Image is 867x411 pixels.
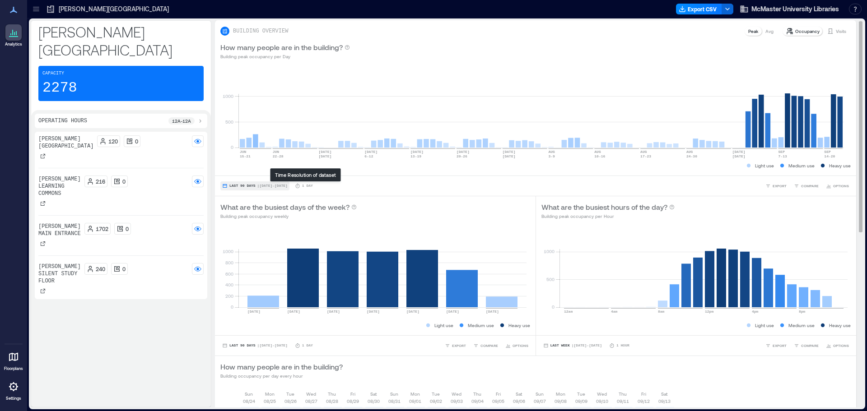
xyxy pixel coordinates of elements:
[243,397,255,405] p: 08/24
[108,138,118,145] p: 120
[350,390,355,397] p: Fri
[548,154,555,158] text: 3-9
[551,304,554,309] tspan: 0
[38,263,81,285] p: [PERSON_NAME] Silent Study Floor
[799,309,806,314] text: 8pm
[658,309,665,314] text: 8am
[225,260,233,265] tspan: 800
[513,343,528,348] span: OPTIONS
[220,212,357,220] p: Building peak occupancy weekly
[5,42,22,47] p: Analytics
[596,397,608,405] p: 09/10
[836,28,846,35] p: Visits
[594,154,605,158] text: 10-16
[543,249,554,254] tspan: 1000
[126,225,129,232] p: 0
[410,390,420,397] p: Mon
[225,119,233,125] tspan: 500
[541,212,675,220] p: Building peak occupancy per Hour
[792,181,820,190] button: COMPARE
[220,42,343,53] p: How many people are in the building?
[328,390,336,397] p: Thu
[96,265,105,272] p: 240
[240,154,251,158] text: 15-21
[220,341,289,350] button: Last 90 Days |[DATE]-[DATE]
[534,397,546,405] p: 09/07
[594,150,601,154] text: AUG
[38,175,81,197] p: [PERSON_NAME] Learning Commons
[327,309,340,314] text: [DATE]
[220,181,289,190] button: Last 90 Days |[DATE]-[DATE]
[286,390,294,397] p: Tue
[6,396,21,401] p: Settings
[302,343,313,348] p: 1 Day
[536,390,544,397] p: Sun
[764,341,788,350] button: EXPORT
[471,341,500,350] button: COMPARE
[122,178,126,185] p: 0
[225,271,233,277] tspan: 600
[264,397,276,405] p: 08/25
[135,138,138,145] p: 0
[38,135,93,150] p: [PERSON_NAME][GEOGRAPHIC_DATA]
[410,154,421,158] text: 13-19
[326,397,338,405] p: 08/28
[370,390,377,397] p: Sat
[4,366,23,371] p: Floorplans
[676,4,722,14] button: Export CSV
[38,223,81,237] p: [PERSON_NAME] Main entrance
[824,181,851,190] button: OPTIONS
[390,390,398,397] p: Sun
[575,397,587,405] p: 09/09
[220,372,343,379] p: Building occupancy per day every hour
[457,154,467,158] text: 20-26
[3,376,24,404] a: Settings
[287,309,300,314] text: [DATE]
[801,183,819,189] span: COMPARE
[96,178,105,185] p: 216
[824,341,851,350] button: OPTIONS
[410,150,424,154] text: [DATE]
[824,154,835,158] text: 14-20
[503,150,516,154] text: [DATE]
[778,154,787,158] text: 7-13
[705,309,713,314] text: 12pm
[223,249,233,254] tspan: 1000
[617,397,629,405] p: 09/11
[38,23,204,59] p: [PERSON_NAME][GEOGRAPHIC_DATA]
[480,343,498,348] span: COMPARE
[788,162,815,169] p: Medium use
[732,154,746,158] text: [DATE]
[284,397,297,405] p: 08/26
[220,361,343,372] p: How many people are in the building?
[788,322,815,329] p: Medium use
[801,343,819,348] span: COMPARE
[367,309,380,314] text: [DATE]
[452,343,466,348] span: EXPORT
[765,28,774,35] p: Avg
[508,322,530,329] p: Heavy use
[38,117,87,125] p: Operating Hours
[555,397,567,405] p: 09/08
[611,309,618,314] text: 4am
[829,162,851,169] p: Heavy use
[225,293,233,299] tspan: 200
[364,150,378,154] text: [DATE]
[273,150,280,154] text: JUN
[546,277,554,282] tspan: 500
[492,397,504,405] p: 09/05
[640,154,651,158] text: 17-23
[368,397,380,405] p: 08/30
[247,309,261,314] text: [DATE]
[434,322,453,329] p: Light use
[347,397,359,405] p: 08/29
[265,390,275,397] p: Mon
[220,202,350,212] p: What are the busiest days of the week?
[513,397,525,405] p: 09/06
[556,390,565,397] p: Mon
[430,397,442,405] p: 09/02
[240,150,247,154] text: JUN
[364,154,373,158] text: 6-12
[42,79,77,97] p: 2278
[473,390,481,397] p: Thu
